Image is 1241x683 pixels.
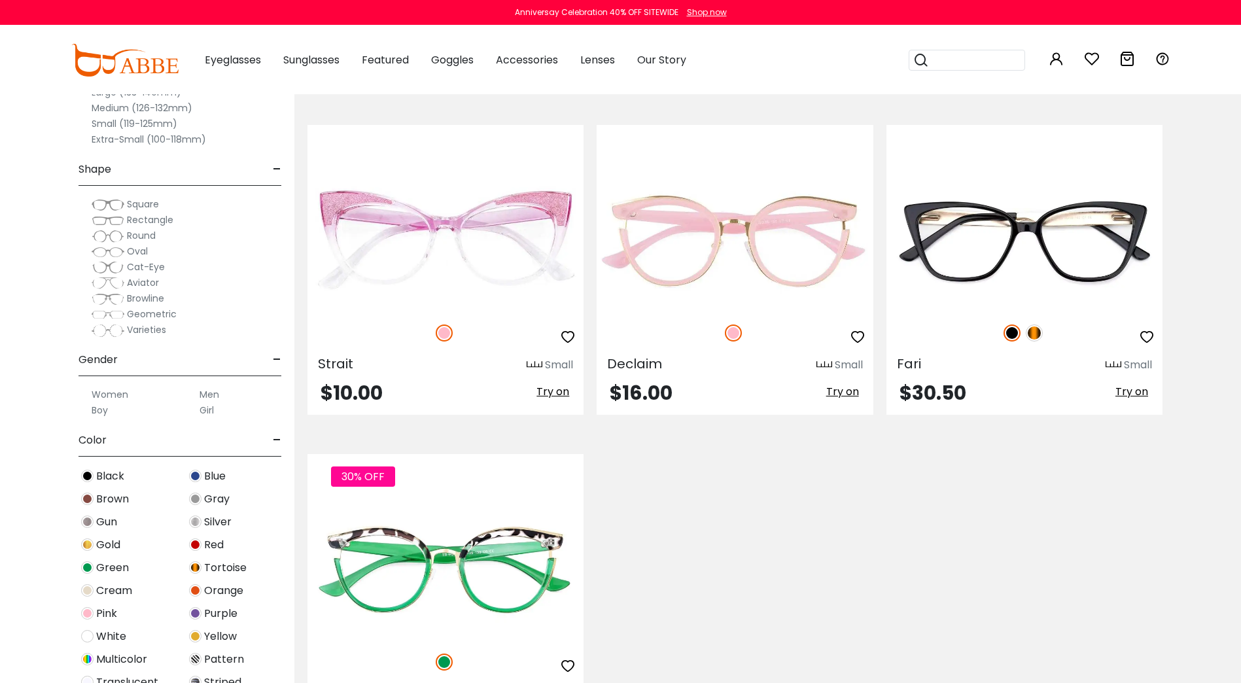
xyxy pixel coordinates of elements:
img: Tortoise [1026,324,1043,341]
span: Color [79,425,107,456]
span: Pattern [204,652,244,667]
span: Gray [204,491,230,507]
img: Brown [81,493,94,505]
span: Multicolor [96,652,147,667]
span: Black [96,468,124,484]
img: Black [1004,324,1021,341]
span: Green [96,560,129,576]
img: Black [81,470,94,482]
img: Orange [189,584,201,597]
span: Eyeglasses [205,52,261,67]
span: White [96,629,126,644]
img: Green Flagon - TR ,Adjust Nose Pads [307,501,584,639]
span: Strait [318,355,353,373]
a: Shop now [680,7,727,18]
label: Small (119-125mm) [92,116,177,131]
img: Green [436,654,453,671]
span: Lenses [580,52,615,67]
img: Yellow [189,630,201,642]
span: - [273,425,281,456]
span: Cream [96,583,132,599]
img: Aviator.png [92,277,124,290]
span: Cat-Eye [127,260,165,273]
span: Purple [204,606,237,622]
label: Girl [200,402,214,418]
div: Anniversay Celebration 40% OFF SITEWIDE [515,7,678,18]
span: 30% OFF [331,466,395,487]
span: Tortoise [204,560,247,576]
img: Pink Declaim - Acetate ,Adjust Nose Pads [597,172,873,310]
img: Round.png [92,230,124,243]
span: Shape [79,154,111,185]
span: Round [127,229,156,242]
span: Silver [204,514,232,530]
span: Red [204,537,224,553]
img: Multicolor [81,653,94,665]
img: Pink [725,324,742,341]
span: - [273,154,281,185]
span: $10.00 [321,379,383,407]
img: White [81,630,94,642]
span: Fari [897,355,921,373]
img: Purple [189,607,201,620]
div: Shop now [687,7,727,18]
img: Tortoise [189,561,201,574]
span: $16.00 [610,379,673,407]
img: Rectangle.png [92,214,124,227]
span: Gold [96,537,120,553]
img: Browline.png [92,292,124,306]
img: Red [189,538,201,551]
span: Try on [536,384,569,399]
img: size ruler [527,360,542,370]
img: abbeglasses.com [71,44,179,77]
span: Brown [96,491,129,507]
img: Varieties.png [92,324,124,338]
img: Pink Strait - Plastic ,Universal Bridge Fit [307,172,584,310]
img: Gun [81,516,94,528]
button: Try on [1111,383,1152,400]
span: Aviator [127,276,159,289]
img: Pink [81,607,94,620]
label: Women [92,387,128,402]
span: $30.50 [900,379,966,407]
span: Pink [96,606,117,622]
span: Square [127,198,159,211]
img: Pattern [189,653,201,665]
span: Varieties [127,323,166,336]
span: Goggles [431,52,474,67]
img: size ruler [1106,360,1121,370]
span: Accessories [496,52,558,67]
label: Extra-Small (100-118mm) [92,131,206,147]
img: Cream [81,584,94,597]
img: Blue [189,470,201,482]
span: Browline [127,292,164,305]
span: Featured [362,52,409,67]
span: Our Story [637,52,686,67]
span: Try on [826,384,859,399]
span: Yellow [204,629,237,644]
img: size ruler [816,360,832,370]
div: Small [835,357,863,373]
label: Men [200,387,219,402]
img: Green [81,561,94,574]
img: Silver [189,516,201,528]
span: Rectangle [127,213,173,226]
span: Try on [1115,384,1148,399]
img: Cat-Eye.png [92,261,124,274]
img: Pink [436,324,453,341]
img: Gray [189,493,201,505]
span: Orange [204,583,243,599]
button: Try on [822,383,863,400]
div: Small [1124,357,1152,373]
label: Medium (126-132mm) [92,100,192,116]
span: Oval [127,245,148,258]
button: Try on [533,383,573,400]
img: Geometric.png [92,308,124,321]
img: Square.png [92,198,124,211]
span: Gender [79,344,118,376]
img: Gold [81,538,94,551]
a: Black Fari - Acetate ,Universal Bridge Fit [886,172,1162,310]
span: - [273,344,281,376]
